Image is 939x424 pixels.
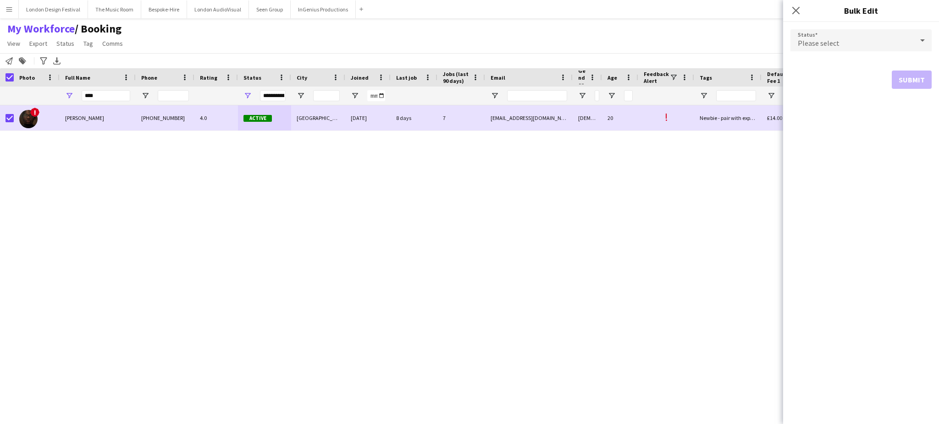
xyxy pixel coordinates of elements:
[665,110,668,124] span: !
[798,38,840,48] span: Please select
[783,5,939,16] h3: Bulk Edit
[17,55,28,66] app-action-btn: Add to tag
[19,74,35,81] span: Photo
[7,39,20,48] span: View
[82,90,130,101] input: Full Name Filter Input
[644,71,669,84] span: Feedback Alert
[491,74,505,81] span: Email
[297,92,305,100] button: Open Filter Menu
[313,90,340,101] input: City Filter Input
[80,38,97,49] a: Tag
[624,90,633,101] input: Age Filter Input
[141,92,149,100] button: Open Filter Menu
[351,74,369,81] span: Joined
[396,74,417,81] span: Last job
[75,22,122,36] span: Booking
[700,74,712,81] span: Tags
[83,39,93,48] span: Tag
[243,74,261,81] span: Status
[19,0,88,18] button: London Design Festival
[291,105,345,130] div: [GEOGRAPHIC_DATA]
[65,74,90,81] span: Full Name
[53,38,78,49] a: Status
[595,90,599,101] input: Gender Filter Input
[291,0,356,18] button: InGenius Productions
[187,0,249,18] button: London AudioVisual
[716,90,756,101] input: Tags Filter Input
[158,90,189,101] input: Phone Filter Input
[141,0,187,18] button: Bespoke-Hire
[694,105,762,130] div: Newbie - pair with experienced crew
[249,0,291,18] button: Seen Group
[767,114,782,121] span: £14.00
[29,39,47,48] span: Export
[56,39,74,48] span: Status
[608,92,616,100] button: Open Filter Menu
[200,74,217,81] span: Rating
[30,108,39,117] span: !
[391,105,437,130] div: 8 days
[99,38,127,49] a: Comms
[367,90,385,101] input: Joined Filter Input
[602,105,638,130] div: 20
[243,115,272,122] span: Active
[51,55,62,66] app-action-btn: Export XLSX
[767,71,815,84] span: Default Hourly Fee 1
[485,105,573,130] div: [EMAIL_ADDRESS][DOMAIN_NAME]
[443,71,469,84] span: Jobs (last 90 days)
[65,114,104,121] span: [PERSON_NAME]
[65,92,73,100] button: Open Filter Menu
[136,105,194,130] div: [PHONE_NUMBER]
[88,0,141,18] button: The Music Room
[608,74,617,81] span: Age
[491,92,499,100] button: Open Filter Menu
[102,39,123,48] span: Comms
[578,67,585,88] span: Gender
[141,74,157,81] span: Phone
[4,55,15,66] app-action-btn: Notify workforce
[578,92,586,100] button: Open Filter Menu
[194,105,238,130] div: 4.0
[38,55,49,66] app-action-btn: Advanced filters
[4,38,24,49] a: View
[297,74,307,81] span: City
[700,92,708,100] button: Open Filter Menu
[573,105,602,130] div: [DEMOGRAPHIC_DATA]
[437,105,485,130] div: 7
[19,110,38,128] img: Paul Ewanlen
[243,92,252,100] button: Open Filter Menu
[26,38,51,49] a: Export
[345,105,391,130] div: [DATE]
[351,92,359,100] button: Open Filter Menu
[767,92,775,100] button: Open Filter Menu
[7,22,75,36] a: My Workforce
[507,90,567,101] input: Email Filter Input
